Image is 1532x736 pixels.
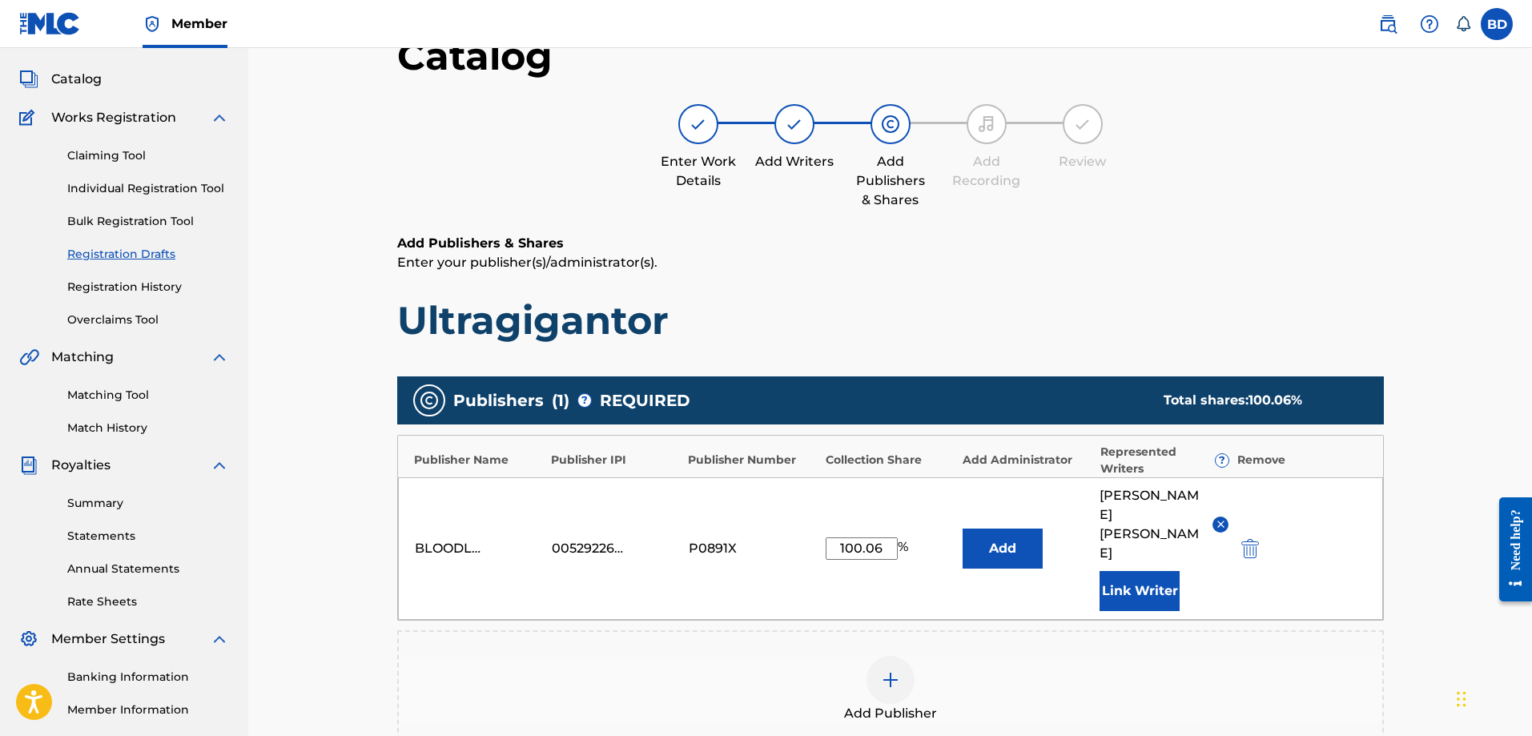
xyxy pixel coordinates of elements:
[19,108,40,127] img: Works Registration
[210,456,229,475] img: expand
[881,670,900,690] img: add
[1455,16,1471,32] div: Notifications
[19,348,39,367] img: Matching
[1215,518,1227,530] img: remove-from-list-button
[210,108,229,127] img: expand
[1100,444,1229,477] div: Represented Writers
[844,704,937,723] span: Add Publisher
[171,14,227,33] span: Member
[689,115,708,134] img: step indicator icon for Enter Work Details
[51,348,114,367] span: Matching
[1249,392,1302,408] span: 100.06 %
[1413,8,1446,40] div: Help
[1457,675,1466,723] div: Drag
[1043,152,1123,171] div: Review
[1164,391,1351,410] div: Total shares:
[67,702,229,718] a: Member Information
[19,456,38,475] img: Royalties
[67,669,229,686] a: Banking Information
[397,32,1384,80] h1: Catalog
[688,452,817,469] div: Publisher Number
[67,180,229,197] a: Individual Registration Tool
[1487,485,1532,614] iframe: Resource Center
[51,70,102,89] span: Catalog
[1481,8,1513,40] div: User Menu
[850,152,931,210] div: Add Publishers & Shares
[143,14,162,34] img: Top Rightsholder
[1452,659,1532,736] iframe: Chat Widget
[453,388,544,412] span: Publishers
[67,593,229,610] a: Rate Sheets
[397,253,1384,272] p: Enter your publisher(s)/administrator(s).
[1378,14,1397,34] img: search
[397,296,1384,344] h1: Ultragigantor
[210,629,229,649] img: expand
[19,70,102,89] a: CatalogCatalog
[977,115,996,134] img: step indicator icon for Add Recording
[51,629,165,649] span: Member Settings
[67,495,229,512] a: Summary
[658,152,738,191] div: Enter Work Details
[947,152,1027,191] div: Add Recording
[67,387,229,404] a: Matching Tool
[67,528,229,545] a: Statements
[67,147,229,164] a: Claiming Tool
[785,115,804,134] img: step indicator icon for Add Writers
[898,537,912,560] span: %
[67,561,229,577] a: Annual Statements
[754,152,834,171] div: Add Writers
[67,246,229,263] a: Registration Drafts
[826,452,955,469] div: Collection Share
[19,629,38,649] img: Member Settings
[19,31,116,50] a: SummarySummary
[1420,14,1439,34] img: help
[19,70,38,89] img: Catalog
[67,312,229,328] a: Overclaims Tool
[551,452,680,469] div: Publisher IPI
[67,420,229,436] a: Match History
[1241,539,1259,558] img: 12a2ab48e56ec057fbd8.svg
[51,108,176,127] span: Works Registration
[578,394,591,407] span: ?
[19,12,81,35] img: MLC Logo
[397,234,1384,253] h6: Add Publishers & Shares
[1100,571,1180,611] button: Link Writer
[552,388,569,412] span: ( 1 )
[1372,8,1404,40] a: Public Search
[420,391,439,410] img: publishers
[1237,452,1366,469] div: Remove
[600,388,690,412] span: REQUIRED
[1100,486,1200,563] span: [PERSON_NAME] [PERSON_NAME]
[963,529,1043,569] button: Add
[67,213,229,230] a: Bulk Registration Tool
[51,456,111,475] span: Royalties
[67,279,229,296] a: Registration History
[1216,454,1228,467] span: ?
[1073,115,1092,134] img: step indicator icon for Review
[881,115,900,134] img: step indicator icon for Add Publishers & Shares
[414,452,543,469] div: Publisher Name
[210,348,229,367] img: expand
[963,452,1092,469] div: Add Administrator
